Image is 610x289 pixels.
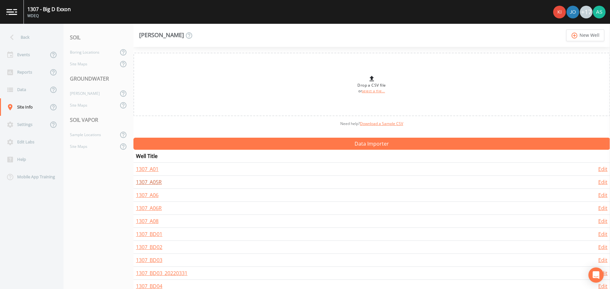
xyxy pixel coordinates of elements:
[136,166,159,173] a: 1307_A01
[580,6,593,18] div: +17
[64,129,118,141] a: Sample Locations
[598,192,607,199] a: Edit
[553,6,566,18] img: 90c1b0c37970a682c16f0c9ace18ad6c
[598,205,607,212] a: Edit
[64,46,118,58] a: Boring Locations
[6,9,17,15] img: logo
[139,32,193,39] div: [PERSON_NAME]
[64,99,118,111] a: Site Maps
[136,218,159,225] a: 1307_A08
[64,58,118,70] a: Site Maps
[27,13,71,19] div: WDEQ
[136,179,162,186] a: 1307_A05R
[136,244,162,251] a: 1307_BD02
[357,75,386,94] div: Drop a CSV file
[64,111,133,129] div: SOIL VAPOR
[566,30,604,41] a: add_circle_outlineNew Well
[136,231,162,238] a: 1307_BD01
[64,141,118,152] a: Site Maps
[360,121,403,126] a: Download a Sample CSV
[362,89,385,93] a: select a file...
[598,231,607,238] a: Edit
[358,89,385,93] small: or
[136,270,187,277] a: 1307_BD03_20220331
[566,6,579,18] div: Josh Watzak
[340,121,403,126] span: Need help?
[598,166,607,173] a: Edit
[553,6,566,18] div: Kira Cunniff
[64,88,118,99] a: [PERSON_NAME]
[598,218,607,225] a: Edit
[571,32,578,39] i: add_circle_outline
[133,138,610,150] button: Data Importer
[27,5,71,13] div: 1307 - Big D Exxon
[588,267,604,283] div: Open Intercom Messenger
[64,29,133,46] div: SOIL
[136,192,159,199] a: 1307_A06
[566,6,579,18] img: d2de15c11da5451b307a030ac90baa3e
[64,70,133,88] div: GROUNDWATER
[598,257,607,264] a: Edit
[133,150,492,163] th: Well Title
[593,6,606,18] img: 360e392d957c10372a2befa2d3a287f3
[136,257,162,264] a: 1307_BD03
[136,205,162,212] a: 1307_A06R
[598,244,607,251] a: Edit
[598,179,607,186] a: Edit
